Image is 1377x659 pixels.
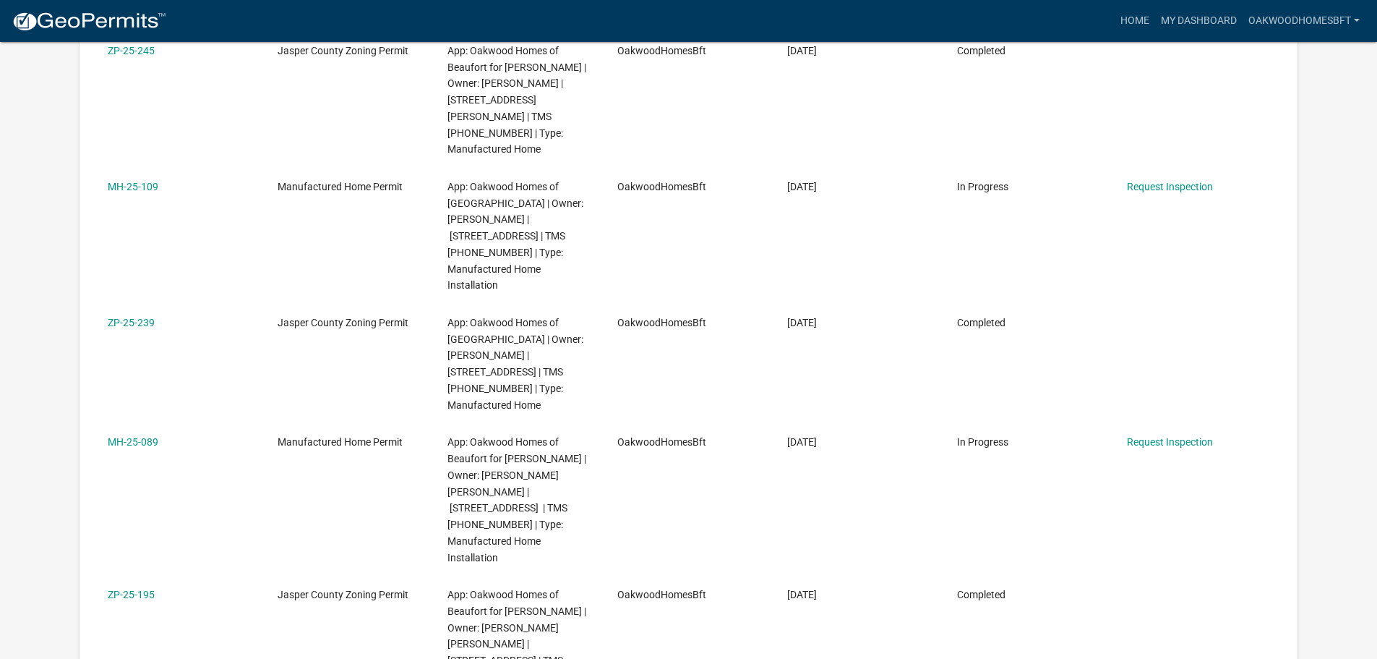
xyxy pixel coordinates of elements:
span: Jasper County Zoning Permit [278,589,408,600]
span: OakwoodHomesBft [617,436,706,448]
a: OakwoodHomesBft [1243,7,1365,35]
span: Completed [957,317,1005,328]
span: Manufactured Home Permit [278,436,403,448]
a: Request Inspection [1127,436,1213,448]
span: In Progress [957,436,1008,448]
a: Request Inspection [1127,181,1213,192]
span: App: Oakwood Homes of Beaufort | Owner: ISMAEL HABIBAH | 375 LANGFORDVILLE RD | TMS 059-00-02-049... [447,317,583,411]
span: App: Oakwood Homes of Beaufort for Alex Barrientos | Owner: BARRIENTOS FRANCISCO GOMEZ | 5295 CAT... [447,436,586,563]
span: Manufactured Home Permit [278,181,403,192]
a: MH-25-109 [108,181,158,192]
span: 06/30/2025 [787,436,817,448]
span: OakwoodHomesBft [617,589,706,600]
span: App: Oakwood Homes of Beaufort | Owner: ISMAEL HABIBAH | 375 LANGFORDVILLE RD | TMS 059-00-02-049... [447,181,583,292]
a: ZP-25-239 [108,317,155,328]
span: In Progress [957,181,1008,192]
span: 08/29/2025 [787,45,817,56]
span: Completed [957,45,1005,56]
a: Home [1115,7,1155,35]
a: ZP-25-195 [108,589,155,600]
span: App: Oakwood Homes of Beaufort for Vasquez | Owner: JOSE FELICITO CANALES | 205 DRESSEN RD | TMS ... [447,45,586,156]
span: Jasper County Zoning Permit [278,317,408,328]
span: OakwoodHomesBft [617,45,706,56]
a: My Dashboard [1155,7,1243,35]
span: 08/22/2025 [787,181,817,192]
a: ZP-25-245 [108,45,155,56]
span: 08/22/2025 [787,317,817,328]
a: MH-25-089 [108,436,158,448]
span: Completed [957,589,1005,600]
span: 06/27/2025 [787,589,817,600]
span: OakwoodHomesBft [617,181,706,192]
span: Jasper County Zoning Permit [278,45,408,56]
span: OakwoodHomesBft [617,317,706,328]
